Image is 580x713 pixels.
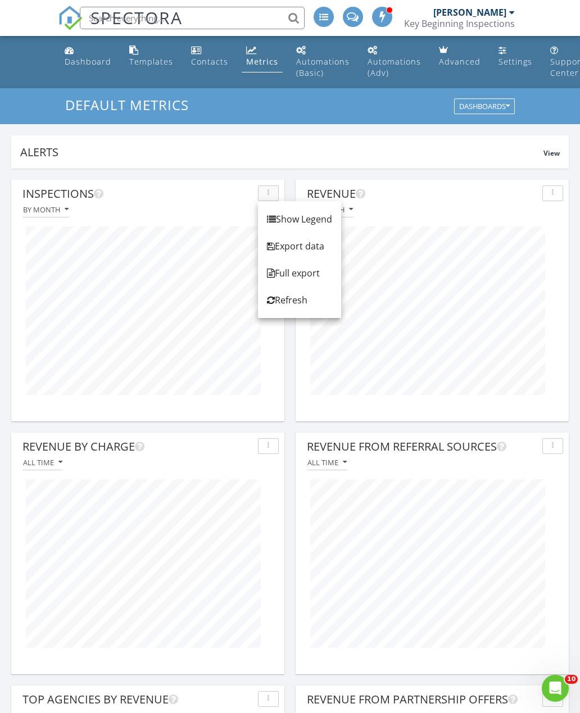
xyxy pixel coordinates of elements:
a: Dashboard [60,40,116,72]
a: Contacts [187,40,233,72]
div: Full export [267,266,332,280]
span: Default Metrics [65,96,189,114]
div: Revenue From Referral Sources [307,438,538,455]
div: Top Agencies by Revenue [22,691,253,708]
div: Refresh [267,293,332,307]
button: All time [307,455,347,470]
img: The Best Home Inspection Software - Spectora [58,6,83,30]
div: Metrics [246,56,278,67]
div: Revenue from Partnership Offers [307,691,538,708]
div: Inspections [22,185,253,202]
span: 10 [565,675,578,684]
div: Dashboard [65,56,111,67]
div: [PERSON_NAME] [433,7,506,18]
div: Export data [267,239,332,253]
div: Contacts [191,56,228,67]
div: All time [307,458,347,466]
input: Search everything... [80,7,305,29]
a: SPECTORA [58,15,183,39]
div: Automations (Adv) [368,56,421,78]
div: Revenue By Charge [22,438,253,455]
button: All time [22,455,63,470]
div: Revenue [307,185,538,202]
div: Automations (Basic) [296,56,350,78]
iframe: Intercom live chat [542,675,569,702]
button: By month [22,202,69,217]
div: Key Beginning Inspections [404,18,515,29]
a: Automations (Basic) [292,40,354,84]
div: Alerts [20,144,543,160]
a: Metrics [242,40,283,72]
a: Templates [125,40,178,72]
button: Dashboards [454,99,515,115]
span: View [543,148,560,158]
div: Settings [499,56,532,67]
div: Advanced [439,56,481,67]
div: All time [23,458,62,466]
a: Automations (Advanced) [363,40,425,84]
div: Dashboards [459,103,510,111]
div: By month [23,206,69,214]
a: Settings [494,40,537,72]
a: Advanced [434,40,485,72]
div: Templates [129,56,173,67]
div: Show Legend [267,212,332,226]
